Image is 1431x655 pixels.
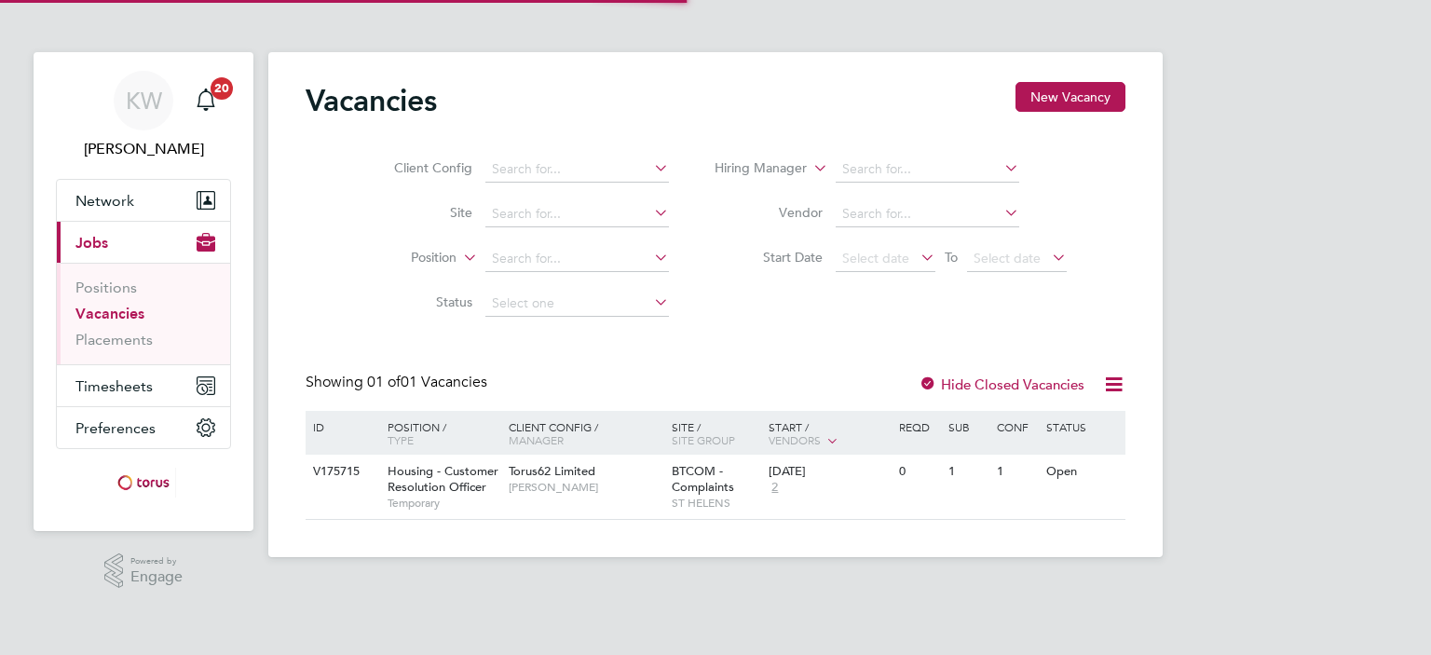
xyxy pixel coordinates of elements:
span: Engage [130,569,183,585]
label: Start Date [715,249,823,266]
span: Manager [509,432,564,447]
a: Go to home page [56,468,231,498]
span: KW [126,89,162,113]
span: Preferences [75,419,156,437]
input: Search for... [485,246,669,272]
label: Position [349,249,457,267]
span: Jobs [75,234,108,252]
div: 1 [944,455,992,489]
button: Network [57,180,230,221]
button: Preferences [57,407,230,448]
div: Start / [764,411,894,457]
h2: Vacancies [306,82,437,119]
a: KW[PERSON_NAME] [56,71,231,160]
label: Hide Closed Vacancies [919,375,1084,393]
div: Status [1042,411,1123,443]
input: Search for... [836,157,1019,183]
span: Powered by [130,553,183,569]
span: 20 [211,77,233,100]
button: Timesheets [57,365,230,406]
div: Reqd [894,411,943,443]
div: 1 [992,455,1041,489]
div: Jobs [57,263,230,364]
span: [PERSON_NAME] [509,480,662,495]
span: To [939,245,963,269]
button: New Vacancy [1015,82,1125,112]
div: Client Config / [504,411,667,456]
button: Jobs [57,222,230,263]
label: Status [365,293,472,310]
div: Conf [992,411,1041,443]
div: Open [1042,455,1123,489]
a: Placements [75,331,153,348]
label: Client Config [365,159,472,176]
input: Search for... [485,201,669,227]
span: 01 Vacancies [367,373,487,391]
span: Select date [974,250,1041,266]
div: Site / [667,411,765,456]
input: Select one [485,291,669,317]
input: Search for... [836,201,1019,227]
span: Housing - Customer Resolution Officer [388,463,498,495]
span: Kitty Wong [56,138,231,160]
span: Torus62 Limited [509,463,595,479]
div: Position / [374,411,504,456]
span: BTCOM - Complaints [672,463,734,495]
div: Showing [306,373,491,392]
a: 20 [187,71,225,130]
img: torus-logo-retina.png [111,468,176,498]
div: 0 [894,455,943,489]
input: Search for... [485,157,669,183]
div: V175715 [308,455,374,489]
span: Type [388,432,414,447]
a: Vacancies [75,305,144,322]
div: Sub [944,411,992,443]
nav: Main navigation [34,52,253,531]
label: Site [365,204,472,221]
a: Positions [75,279,137,296]
a: Powered byEngage [104,553,184,589]
span: Vendors [769,432,821,447]
label: Hiring Manager [700,159,807,178]
span: Site Group [672,432,735,447]
span: 01 of [367,373,401,391]
div: [DATE] [769,464,890,480]
span: Network [75,192,134,210]
span: Select date [842,250,909,266]
span: Timesheets [75,377,153,395]
span: 2 [769,480,781,496]
div: ID [308,411,374,443]
label: Vendor [715,204,823,221]
span: ST HELENS [672,496,760,511]
span: Temporary [388,496,499,511]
